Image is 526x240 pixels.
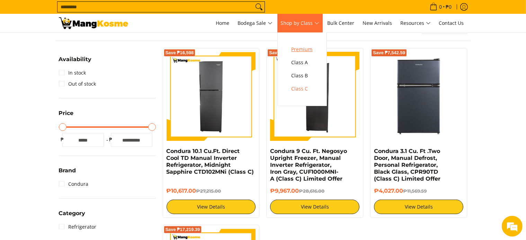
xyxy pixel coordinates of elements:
a: View Details [167,200,256,214]
a: View Details [374,200,463,214]
a: In stock [59,67,86,78]
summary: Open [59,211,86,221]
a: Shop by Class [277,14,323,32]
img: Condura 9 Cu. Ft. Negosyo Upright Freezer, Manual Inverter Refrigerator, Iron Gray, CUF1000MNI-A ... [270,52,359,141]
a: Premium [288,43,316,56]
nav: Main Menu [135,14,467,32]
a: Class A [288,56,316,69]
span: ₱ [107,136,114,143]
a: Out of stock [59,78,96,89]
span: Shop by Class [281,19,319,28]
span: 0 [438,4,443,9]
span: • [428,3,454,11]
a: New Arrivals [359,14,396,32]
h6: ₱10,617.00 [167,188,256,194]
span: Premium [292,45,313,54]
span: Contact Us [439,20,464,26]
span: Category [59,211,86,216]
a: View Details [270,200,359,214]
a: Condura [59,179,89,190]
a: Bulk Center [324,14,358,32]
a: Home [213,14,233,32]
h6: ₱9,967.00 [270,188,359,194]
a: Condura 10.1 Cu.Ft. Direct Cool TD Manual Inverter Refrigerator, Midnight Sapphire CTD102MNi (Cla... [167,148,254,175]
a: Refrigerator [59,221,97,232]
img: Class C Home &amp; Business Appliances: Up to 70% Off l Mang Kosme [59,17,128,29]
a: Class B [288,69,316,82]
span: Home [216,20,230,26]
a: Condura 9 Cu. Ft. Negosyo Upright Freezer, Manual Inverter Refrigerator, Iron Gray, CUF1000MNI-A ... [270,148,347,182]
span: Price [59,111,74,116]
span: Save ₱7,542.59 [373,51,405,55]
summary: Open [59,57,92,67]
del: ₱28,616.00 [299,188,324,194]
a: Class C [288,82,316,95]
a: Resources [397,14,434,32]
span: Availability [59,57,92,62]
span: Save ₱18,649 [269,51,297,55]
a: Bodega Sale [234,14,276,32]
img: Condura 10.1 Cu.Ft. Direct Cool TD Manual Inverter Refrigerator, Midnight Sapphire CTD102MNi (Cla... [167,52,256,141]
span: Bulk Center [328,20,355,26]
del: ₱11,569.59 [403,188,427,194]
summary: Open [59,168,76,179]
button: Search [253,2,265,12]
a: Condura 3.1 Cu. Ft .Two Door, Manual Defrost, Personal Refrigerator, Black Glass, CPR90TD (Class ... [374,148,440,182]
img: condura-3.1-cubic-feet-refrigerator-class-c-full-view-mang-kosme [374,52,463,141]
span: Class C [292,85,313,93]
span: Class B [292,71,313,80]
span: Resources [401,19,431,28]
h6: ₱4,027.00 [374,188,463,194]
span: Save ₱16,598 [166,51,194,55]
span: Brand [59,168,76,173]
del: ₱27,215.00 [196,188,221,194]
span: New Arrivals [363,20,392,26]
span: Class A [292,58,313,67]
span: ₱ [59,136,66,143]
summary: Open [59,111,74,121]
span: Save ₱17,219.39 [166,228,200,232]
span: Bodega Sale [238,19,273,28]
a: Contact Us [436,14,467,32]
span: ₱0 [445,4,453,9]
